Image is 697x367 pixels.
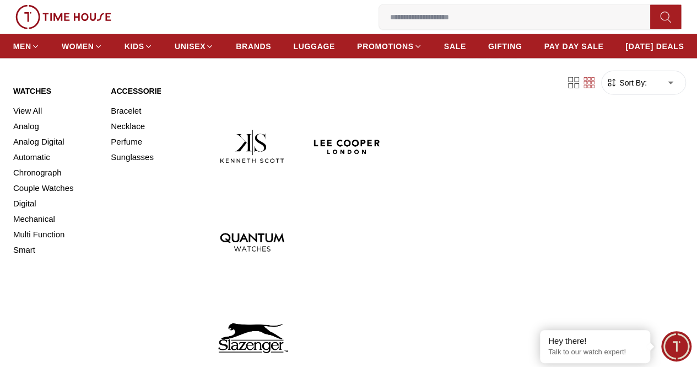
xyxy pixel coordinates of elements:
span: Sort By: [617,77,647,88]
a: KIDS [125,36,153,56]
a: Smart [13,242,98,258]
div: Hey there! [548,336,642,347]
a: MEN [13,36,40,56]
span: PAY DAY SALE [544,41,603,52]
span: SALE [444,41,466,52]
a: Automatic [13,150,98,165]
a: Digital [13,196,98,211]
a: GIFTING [488,36,522,56]
span: LUGGAGE [293,41,335,52]
img: Tornado [304,199,391,285]
span: KIDS [125,41,144,52]
a: SALE [444,36,466,56]
a: BRANDS [236,36,271,56]
span: PROMOTIONS [357,41,414,52]
a: Multi Function [13,227,98,242]
a: Analog Digital [13,134,98,150]
span: GIFTING [488,41,522,52]
div: Chat Widget [661,331,691,361]
button: Sort By: [606,77,647,88]
img: Kenneth Scott [209,103,295,190]
a: UNISEX [175,36,214,56]
a: LUGGAGE [293,36,335,56]
span: WOMEN [62,41,94,52]
a: PROMOTIONS [357,36,422,56]
a: Sunglasses [111,150,195,165]
span: BRANDS [236,41,271,52]
img: ... [15,5,111,29]
img: Lee Cooper [304,103,391,190]
a: Watches [13,86,98,97]
a: Accessories [111,86,195,97]
a: PAY DAY SALE [544,36,603,56]
a: Bracelet [111,103,195,119]
a: WOMEN [62,36,102,56]
a: [DATE] DEALS [625,36,684,56]
span: UNISEX [175,41,206,52]
p: Talk to our watch expert! [548,348,642,357]
a: View All [13,103,98,119]
span: MEN [13,41,31,52]
a: Chronograph [13,165,98,180]
a: Perfume [111,134,195,150]
a: Couple Watches [13,180,98,196]
a: Mechanical [13,211,98,227]
a: Necklace [111,119,195,134]
a: Analog [13,119,98,134]
span: [DATE] DEALS [625,41,684,52]
img: Quantum [209,199,295,285]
